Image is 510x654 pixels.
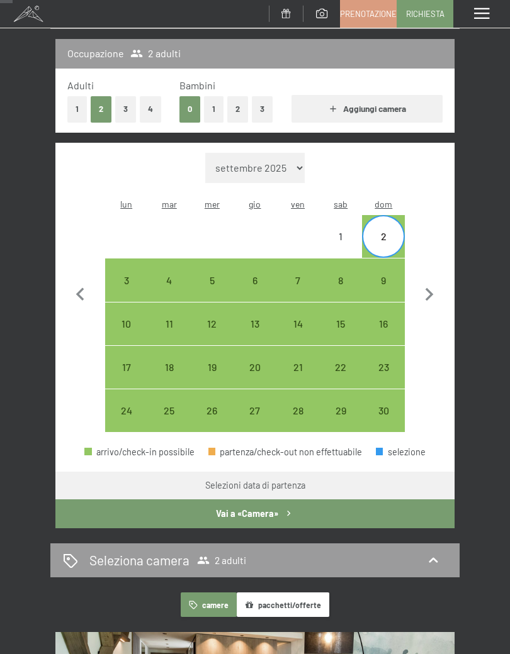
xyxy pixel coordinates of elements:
button: Mese precedente [67,153,94,433]
div: partenza/check-out possibile [148,302,191,345]
div: partenza/check-out possibile [148,389,191,432]
div: partenza/check-out possibile [148,258,191,301]
div: 29 [320,406,361,446]
div: 21 [278,362,318,402]
div: Thu Nov 13 2025 [234,302,276,345]
span: 2 adulti [130,47,181,60]
span: 2 adulti [197,554,246,567]
div: partenza/check-out possibile [276,302,319,345]
button: Mese successivo [416,153,443,433]
div: 16 [363,319,404,359]
a: Prenotazione [341,1,396,27]
button: Vai a «Camera» [55,499,455,528]
abbr: domenica [375,199,392,209]
span: Richiesta [406,8,445,19]
div: Selezioni data di partenza [205,479,305,492]
div: 18 [149,362,190,402]
div: Sun Nov 23 2025 [362,346,405,389]
div: 26 [192,406,232,446]
div: Wed Nov 26 2025 [191,389,234,432]
div: 15 [320,319,361,359]
div: partenza/check-out possibile [276,389,319,432]
abbr: lunedì [120,199,132,209]
h3: Occupazione [67,47,124,60]
div: 22 [320,362,361,402]
div: partenza/check-out possibile [276,258,319,301]
div: Fri Nov 14 2025 [276,302,319,345]
div: partenza/check-out possibile [105,258,148,301]
div: 11 [149,319,190,359]
div: Tue Nov 18 2025 [148,346,191,389]
div: partenza/check-out possibile [319,346,362,389]
div: Fri Nov 28 2025 [276,389,319,432]
abbr: martedì [162,199,177,209]
div: Sat Nov 22 2025 [319,346,362,389]
div: Sat Nov 01 2025 [319,215,362,258]
div: 27 [235,406,275,446]
div: arrivo/check-in possibile [84,448,195,457]
div: partenza/check-out possibile [105,346,148,389]
button: 2 [227,96,248,122]
button: Aggiungi camera [292,95,443,123]
h2: Seleziona camera [89,551,190,569]
div: 20 [235,362,275,402]
div: partenza/check-out possibile [362,258,405,301]
div: 13 [235,319,275,359]
div: 9 [363,275,404,316]
div: partenza/check-out possibile [319,258,362,301]
span: Prenotazione [340,8,397,19]
div: 24 [106,406,147,446]
div: 17 [106,362,147,402]
div: Mon Nov 17 2025 [105,346,148,389]
div: 1 [320,231,361,272]
div: partenza/check-out possibile [191,258,234,301]
div: 2 [363,231,404,272]
div: Fri Nov 21 2025 [276,346,319,389]
div: partenza/check-out possibile [148,346,191,389]
div: 14 [278,319,318,359]
abbr: venerdì [291,199,305,209]
div: Thu Nov 20 2025 [234,346,276,389]
button: 0 [179,96,200,122]
div: partenza/check-out possibile [276,346,319,389]
div: partenza/check-out possibile [105,302,148,345]
div: Mon Nov 10 2025 [105,302,148,345]
div: partenza/check-out non effettuabile [319,215,362,258]
div: 12 [192,319,232,359]
button: 1 [67,96,87,122]
div: partenza/check-out possibile [191,302,234,345]
div: 19 [192,362,232,402]
div: Tue Nov 11 2025 [148,302,191,345]
div: Wed Nov 12 2025 [191,302,234,345]
div: Tue Nov 04 2025 [148,258,191,301]
span: Bambini [179,79,215,91]
div: 10 [106,319,147,359]
abbr: giovedì [249,199,261,209]
div: Thu Nov 06 2025 [234,258,276,301]
div: partenza/check-out possibile [362,389,405,432]
div: partenza/check-out possibile [234,389,276,432]
div: Sat Nov 08 2025 [319,258,362,301]
div: partenza/check-out non effettuabile [208,448,363,457]
button: camere [181,592,236,617]
div: partenza/check-out possibile [234,258,276,301]
div: Sun Nov 02 2025 [362,215,405,258]
div: Mon Nov 03 2025 [105,258,148,301]
div: 6 [235,275,275,316]
abbr: mercoledì [205,199,220,209]
button: 2 [91,96,111,122]
div: 3 [106,275,147,316]
div: 30 [363,406,404,446]
button: 1 [204,96,224,122]
div: Sun Nov 09 2025 [362,258,405,301]
div: Tue Nov 25 2025 [148,389,191,432]
button: 4 [140,96,161,122]
div: Sat Nov 15 2025 [319,302,362,345]
div: 28 [278,406,318,446]
div: 25 [149,406,190,446]
div: partenza/check-out possibile [234,346,276,389]
div: Mon Nov 24 2025 [105,389,148,432]
button: 3 [252,96,273,122]
div: 4 [149,275,190,316]
div: Wed Nov 05 2025 [191,258,234,301]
